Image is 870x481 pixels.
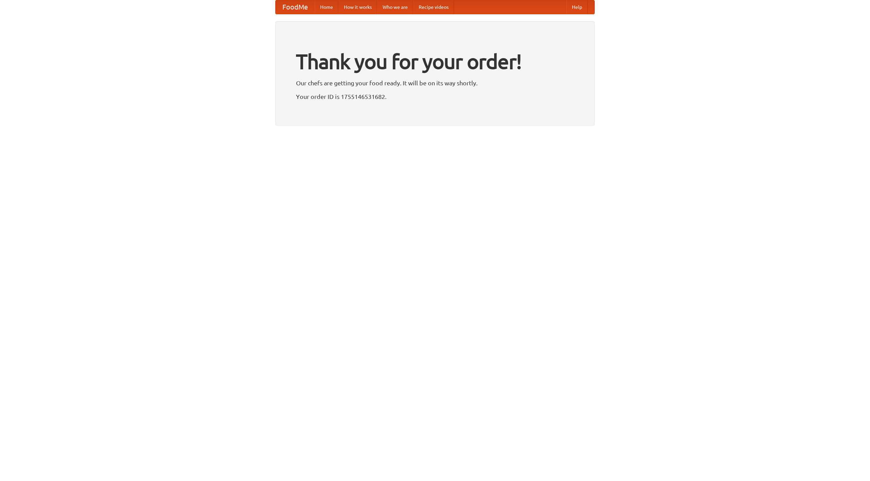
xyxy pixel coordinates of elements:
h1: Thank you for your order! [296,45,574,78]
p: Your order ID is 1755146531682. [296,91,574,102]
a: Recipe videos [413,0,454,14]
p: Our chefs are getting your food ready. It will be on its way shortly. [296,78,574,88]
a: How it works [338,0,377,14]
a: FoodMe [276,0,315,14]
a: Who we are [377,0,413,14]
a: Home [315,0,338,14]
a: Help [567,0,588,14]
